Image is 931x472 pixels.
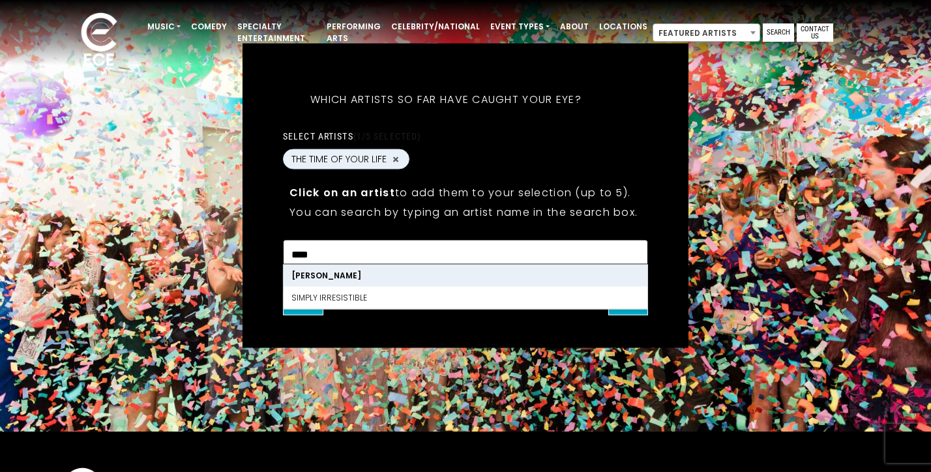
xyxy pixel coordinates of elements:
span: Featured Artists [653,23,760,42]
p: to add them to your selection (up to 5). [289,184,642,201]
span: Featured Artists [653,24,760,42]
a: Performing Arts [321,16,386,50]
a: Comedy [186,16,232,38]
label: Select artists [283,130,421,142]
a: Specialty Entertainment [232,16,321,50]
a: Celebrity/National [386,16,485,38]
strong: Click on an artist [289,185,395,200]
button: Remove THE TIME OF YOUR LIFE [391,153,401,165]
a: Locations [594,16,653,38]
p: You can search by typing an artist name in the search box. [289,204,642,220]
a: Search [763,23,794,42]
span: (1/5 selected) [353,131,421,141]
a: Music [142,16,186,38]
li: Simply Irresistible [284,287,647,309]
textarea: Search [291,248,640,260]
a: About [555,16,594,38]
a: Contact Us [797,23,833,42]
h5: Which artists so far have caught your eye? [283,76,609,123]
a: Event Types [485,16,555,38]
span: THE TIME OF YOUR LIFE [291,153,387,166]
img: ece_new_logo_whitev2-1.png [66,9,132,72]
li: [PERSON_NAME] [284,265,647,287]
